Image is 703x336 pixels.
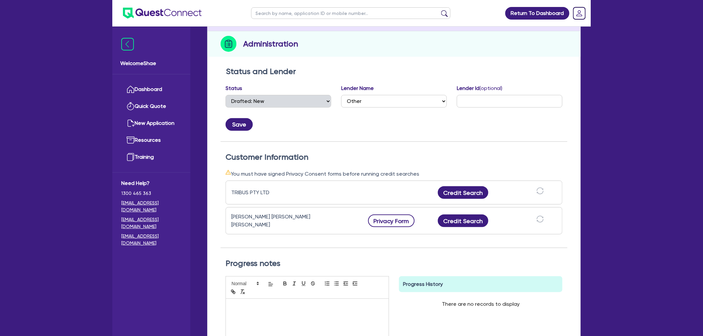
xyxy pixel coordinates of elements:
[120,59,182,67] span: Welcome Shae
[121,98,181,115] a: Quick Quote
[121,200,181,213] a: [EMAIL_ADDRESS][DOMAIN_NAME]
[438,186,488,199] button: Credit Search
[121,190,181,197] span: 1300 465 363
[221,36,237,52] img: step-icon
[231,213,314,229] div: [PERSON_NAME] [PERSON_NAME] [PERSON_NAME]
[537,215,544,223] span: sync
[243,38,298,50] h2: Administration
[251,7,451,19] input: Search by name, application ID or mobile number...
[438,214,488,227] button: Credit Search
[123,8,202,19] img: quest-connect-logo-blue
[434,292,528,316] div: There are no records to display
[226,259,562,268] h2: Progress notes
[121,81,181,98] a: Dashboard
[535,187,546,199] button: sync
[231,189,314,197] div: TRIBUS PTY LTD
[226,170,231,175] span: warning
[226,118,253,131] button: Save
[368,214,415,227] button: Privacy Form
[121,233,181,247] a: [EMAIL_ADDRESS][DOMAIN_NAME]
[226,67,562,76] h2: Status and Lender
[127,119,135,127] img: new-application
[226,84,242,92] label: Status
[121,216,181,230] a: [EMAIL_ADDRESS][DOMAIN_NAME]
[537,187,544,195] span: sync
[121,115,181,132] a: New Application
[479,85,503,91] span: (optional)
[121,38,134,50] img: icon-menu-close
[121,179,181,187] span: Need Help?
[535,215,546,227] button: sync
[226,170,562,178] div: You must have signed Privacy Consent forms before running credit searches
[341,84,374,92] label: Lender Name
[121,132,181,149] a: Resources
[226,152,562,162] h2: Customer Information
[127,136,135,144] img: resources
[399,276,562,292] div: Progress History
[127,102,135,110] img: quick-quote
[571,5,588,22] a: Dropdown toggle
[127,153,135,161] img: training
[121,149,181,166] a: Training
[505,7,569,20] a: Return To Dashboard
[457,84,503,92] label: Lender Id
